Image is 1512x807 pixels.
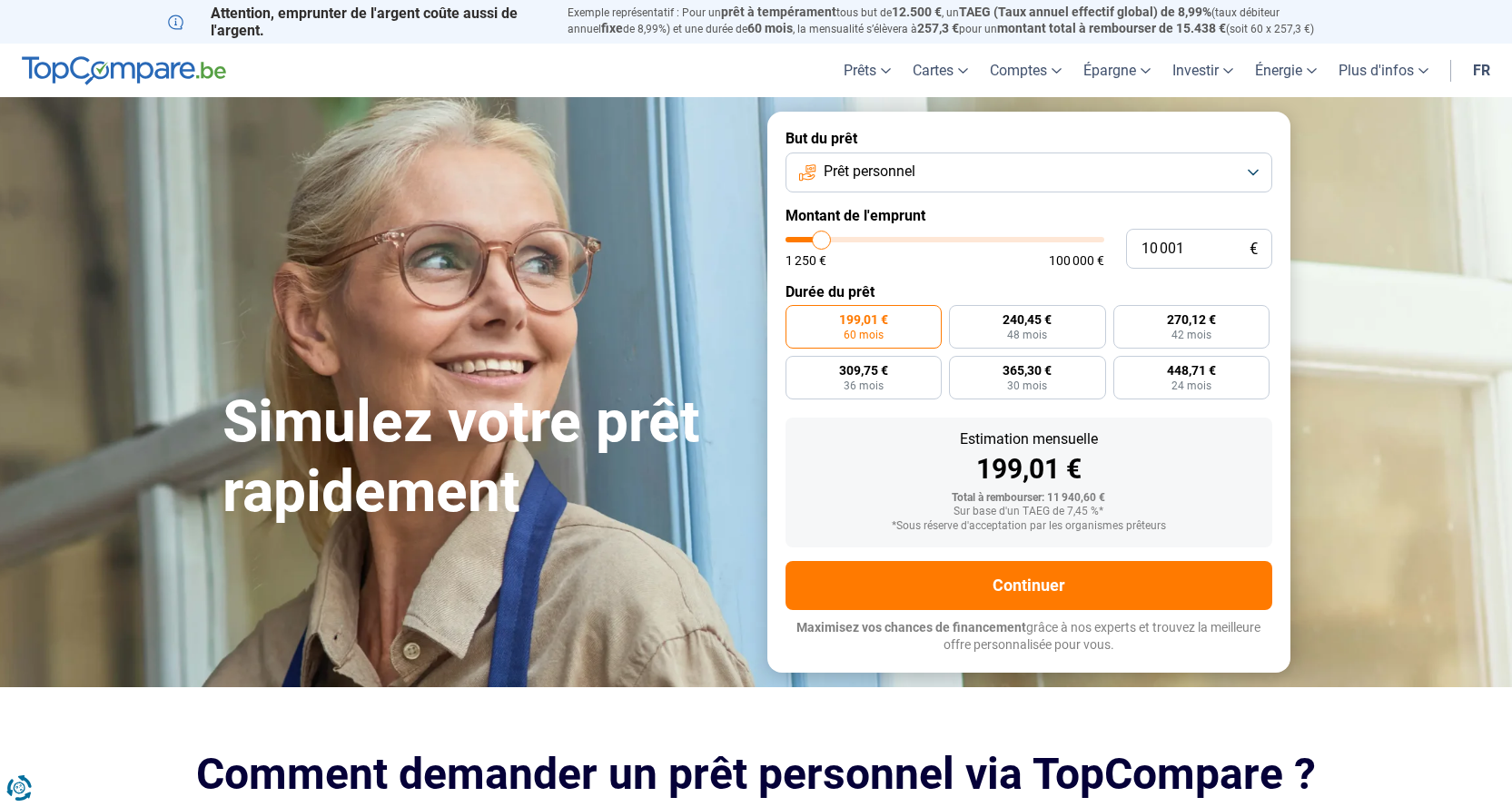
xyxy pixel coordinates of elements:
span: 100 000 € [1049,254,1104,267]
div: Estimation mensuelle [800,432,1258,447]
label: Montant de l'emprunt [786,207,1272,224]
p: grâce à nos experts et trouvez la meilleure offre personnalisée pour vous. [786,619,1272,654]
p: Exemple représentatif : Pour un tous but de , un (taux débiteur annuel de 8,99%) et une durée de ... [568,5,1345,37]
a: Épargne [1072,44,1161,97]
span: 365,30 € [1003,364,1052,377]
span: 12.500 € [892,5,942,19]
span: fixe [601,21,623,35]
span: 30 mois [1007,380,1047,391]
span: 309,75 € [839,364,888,377]
span: Prêt personnel [824,162,915,182]
h1: Simulez votre prêt rapidement [222,388,746,527]
span: 240,45 € [1003,313,1052,326]
span: prêt à tempérament [721,5,836,19]
a: Cartes [902,44,979,97]
span: 60 mois [844,330,884,340]
span: montant total à rembourser de 15.438 € [997,21,1226,35]
label: Durée du prêt [786,283,1272,300]
a: Investir [1161,44,1244,97]
div: 199,01 € [800,456,1258,483]
span: Maximisez vos chances de financement [796,620,1026,635]
span: 199,01 € [839,313,888,326]
label: But du prêt [786,130,1272,147]
a: Comptes [979,44,1072,97]
a: Prêts [833,44,902,97]
h2: Comment demander un prêt personnel via TopCompare ? [168,749,1345,799]
button: Continuer [786,561,1272,610]
span: 257,3 € [917,21,959,35]
span: 36 mois [844,380,884,391]
span: 42 mois [1171,330,1211,340]
img: TopCompare [22,56,226,85]
div: Sur base d'un TAEG de 7,45 %* [800,506,1258,518]
button: Prêt personnel [786,153,1272,192]
div: *Sous réserve d'acceptation par les organismes prêteurs [800,520,1258,533]
span: € [1250,241,1258,257]
a: Plus d'infos [1328,44,1439,97]
span: 270,12 € [1167,313,1216,326]
span: 24 mois [1171,380,1211,391]
span: 48 mois [1007,330,1047,340]
span: 60 mois [747,21,793,35]
p: Attention, emprunter de l'argent coûte aussi de l'argent. [168,5,546,39]
span: 1 250 € [786,254,826,267]
span: 448,71 € [1167,364,1216,377]
a: Énergie [1244,44,1328,97]
a: fr [1462,44,1501,97]
span: TAEG (Taux annuel effectif global) de 8,99% [959,5,1211,19]
div: Total à rembourser: 11 940,60 € [800,492,1258,505]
